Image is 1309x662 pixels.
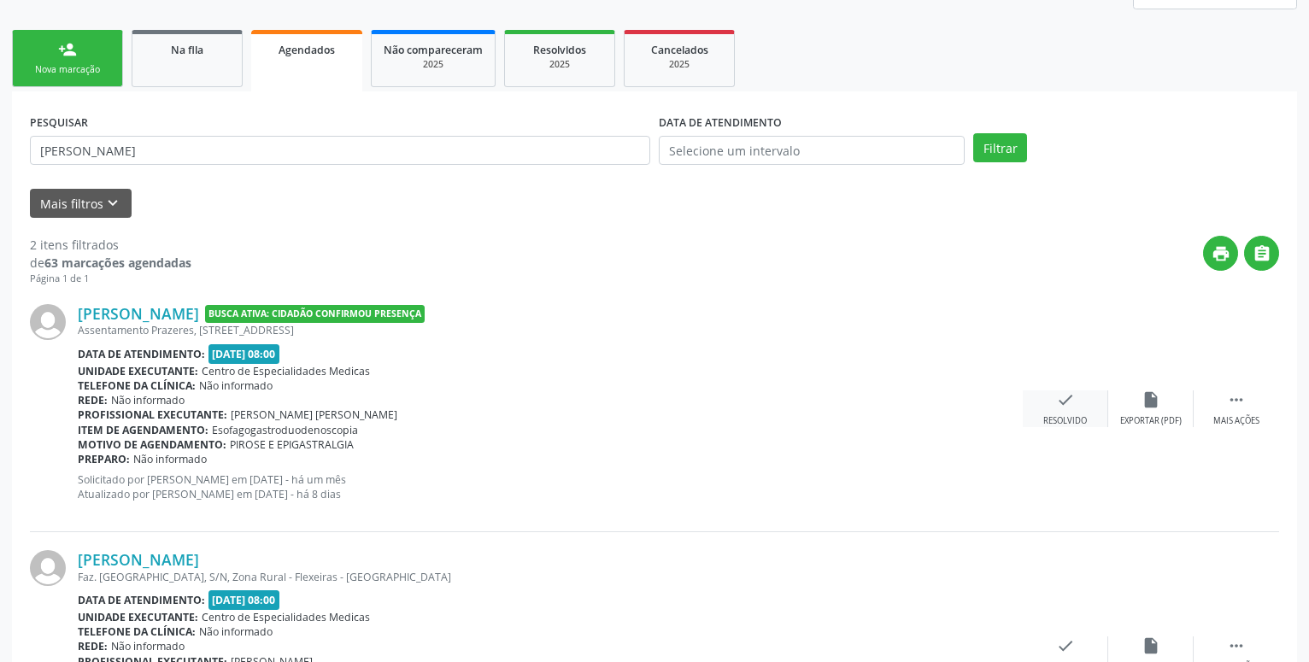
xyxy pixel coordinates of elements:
[231,407,397,422] span: [PERSON_NAME] [PERSON_NAME]
[1056,390,1075,409] i: check
[1227,390,1246,409] i: 
[30,304,66,340] img: img
[78,437,226,452] b: Motivo de agendamento:
[1213,415,1259,427] div: Mais ações
[78,570,1023,584] div: Faz. [GEOGRAPHIC_DATA], S/N, Zona Rural - Flexeiras - [GEOGRAPHIC_DATA]
[78,452,130,466] b: Preparo:
[78,347,205,361] b: Data de atendimento:
[78,364,198,378] b: Unidade executante:
[1253,244,1271,263] i: 
[1142,390,1160,409] i: insert_drive_file
[199,624,273,639] span: Não informado
[230,437,354,452] span: PIROSE E EPIGASTRALGIA
[44,255,191,271] strong: 63 marcações agendadas
[637,58,722,71] div: 2025
[517,58,602,71] div: 2025
[58,40,77,59] div: person_add
[78,639,108,653] b: Rede:
[30,550,66,586] img: img
[78,472,1023,501] p: Solicitado por [PERSON_NAME] em [DATE] - há um mês Atualizado por [PERSON_NAME] em [DATE] - há 8 ...
[78,393,108,407] b: Rede:
[78,593,205,607] b: Data de atendimento:
[1212,244,1230,263] i: print
[202,610,370,624] span: Centro de Especialidades Medicas
[103,194,122,213] i: keyboard_arrow_down
[659,136,965,165] input: Selecione um intervalo
[78,323,1023,337] div: Assentamento Prazeres, [STREET_ADDRESS]
[1056,636,1075,655] i: check
[78,550,199,569] a: [PERSON_NAME]
[659,109,782,136] label: DATA DE ATENDIMENTO
[205,305,425,323] span: Busca Ativa: Cidadão Confirmou Presença
[1203,236,1238,271] button: print
[30,189,132,219] button: Mais filtroskeyboard_arrow_down
[202,364,370,378] span: Centro de Especialidades Medicas
[133,452,207,466] span: Não informado
[1244,236,1279,271] button: 
[1142,636,1160,655] i: insert_drive_file
[111,639,185,653] span: Não informado
[30,236,191,254] div: 2 itens filtrados
[78,304,199,323] a: [PERSON_NAME]
[1120,415,1182,427] div: Exportar (PDF)
[78,423,208,437] b: Item de agendamento:
[171,43,203,57] span: Na fila
[208,344,280,364] span: [DATE] 08:00
[384,43,483,57] span: Não compareceram
[973,133,1027,162] button: Filtrar
[78,610,198,624] b: Unidade executante:
[1043,415,1087,427] div: Resolvido
[651,43,708,57] span: Cancelados
[30,109,88,136] label: PESQUISAR
[30,254,191,272] div: de
[78,407,227,422] b: Profissional executante:
[533,43,586,57] span: Resolvidos
[384,58,483,71] div: 2025
[279,43,335,57] span: Agendados
[25,63,110,76] div: Nova marcação
[208,590,280,610] span: [DATE] 08:00
[78,378,196,393] b: Telefone da clínica:
[212,423,358,437] span: Esofagogastroduodenoscopia
[1227,636,1246,655] i: 
[111,393,185,407] span: Não informado
[30,272,191,286] div: Página 1 de 1
[78,624,196,639] b: Telefone da clínica:
[199,378,273,393] span: Não informado
[30,136,650,165] input: Nome, CNS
